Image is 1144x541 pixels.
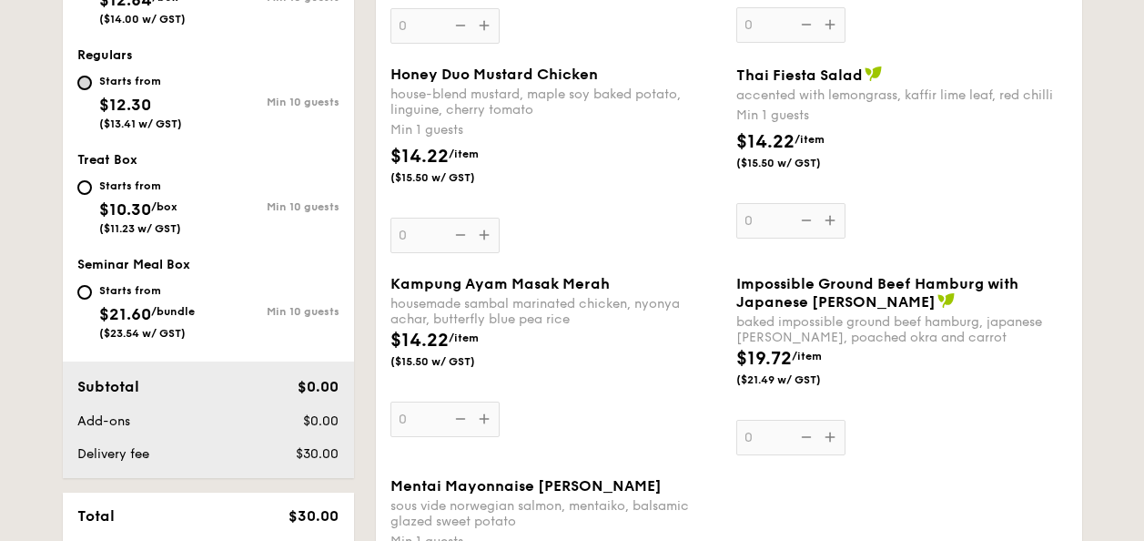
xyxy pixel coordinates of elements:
[99,304,151,324] span: $21.60
[736,314,1068,345] div: baked impossible ground beef hamburg, japanese [PERSON_NAME], poached okra and carrot
[99,222,181,235] span: ($11.23 w/ GST)
[208,200,339,213] div: Min 10 guests
[736,156,860,170] span: ($15.50 w/ GST)
[99,74,182,88] div: Starts from
[736,348,792,370] span: $19.72
[390,170,514,185] span: ($15.50 w/ GST)
[937,292,956,309] img: icon-vegan.f8ff3823.svg
[795,133,825,146] span: /item
[208,305,339,318] div: Min 10 guests
[77,152,137,168] span: Treat Box
[77,47,133,63] span: Regulars
[99,13,186,26] span: ($14.00 w/ GST)
[390,477,662,495] span: Mentai Mayonnaise [PERSON_NAME]
[303,413,339,429] span: $0.00
[77,413,130,429] span: Add-ons
[151,305,195,318] span: /bundle
[99,117,182,130] span: ($13.41 w/ GST)
[390,146,449,168] span: $14.22
[449,148,479,160] span: /item
[390,296,722,327] div: housemade sambal marinated chicken, nyonya achar, butterfly blue pea rice
[390,498,722,529] div: sous vide norwegian salmon, mentaiko, balsamic glazed sweet potato
[736,131,795,153] span: $14.22
[208,96,339,108] div: Min 10 guests
[296,446,339,462] span: $30.00
[77,378,139,395] span: Subtotal
[736,373,860,387] span: ($21.49 w/ GST)
[151,200,177,213] span: /box
[77,180,92,195] input: Starts from$10.30/box($11.23 w/ GST)Min 10 guests
[390,121,722,139] div: Min 1 guests
[736,66,863,84] span: Thai Fiesta Salad
[736,107,1068,125] div: Min 1 guests
[390,354,514,369] span: ($15.50 w/ GST)
[77,257,190,272] span: Seminar Meal Box
[298,378,339,395] span: $0.00
[99,179,181,193] div: Starts from
[736,87,1068,103] div: accented with lemongrass, kaffir lime leaf, red chilli
[99,199,151,219] span: $10.30
[390,66,598,83] span: Honey Duo Mustard Chicken
[77,507,115,525] span: Total
[289,507,339,525] span: $30.00
[77,76,92,90] input: Starts from$12.30($13.41 w/ GST)Min 10 guests
[736,275,1018,311] span: Impossible Ground Beef Hamburg with Japanese [PERSON_NAME]
[449,332,479,344] span: /item
[865,66,883,82] img: icon-vegan.f8ff3823.svg
[792,350,822,362] span: /item
[99,283,195,298] div: Starts from
[77,285,92,300] input: Starts from$21.60/bundle($23.54 w/ GST)Min 10 guests
[390,275,610,292] span: Kampung Ayam Masak Merah
[390,330,449,352] span: $14.22
[390,87,722,117] div: house-blend mustard, maple soy baked potato, linguine, cherry tomato
[77,446,149,462] span: Delivery fee
[99,95,151,115] span: $12.30
[99,327,186,340] span: ($23.54 w/ GST)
